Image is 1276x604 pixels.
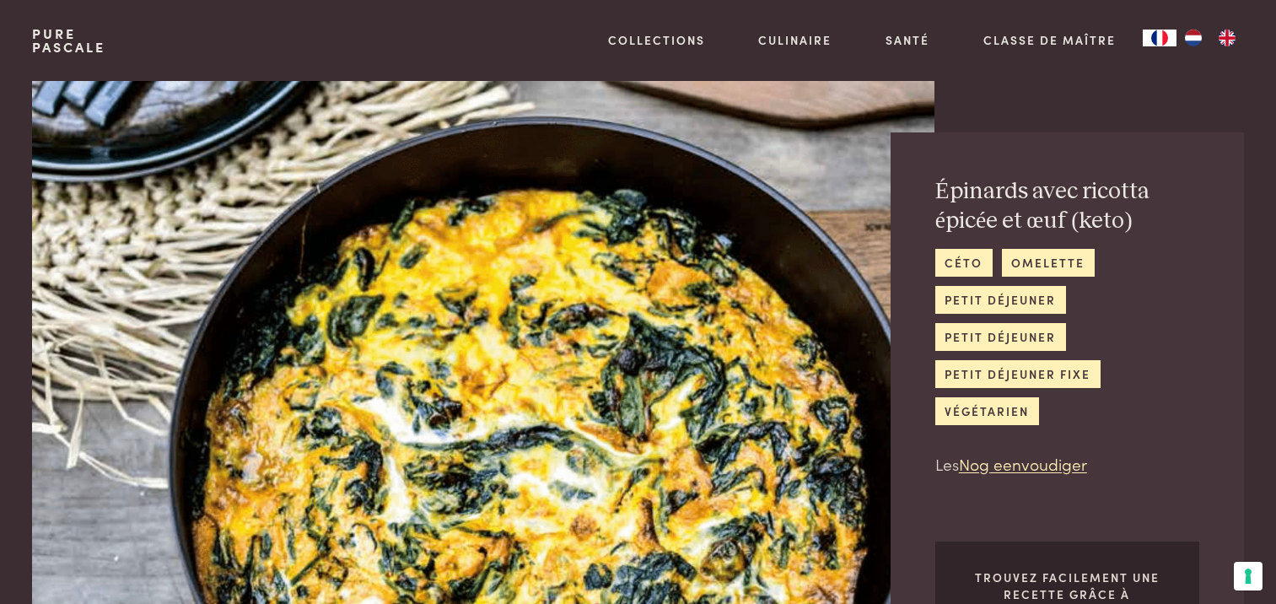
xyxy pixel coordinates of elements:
a: Nog eenvoudiger [959,452,1087,475]
ul: Language list [1176,30,1244,46]
a: PurePascale [32,27,105,54]
a: EN [1210,30,1244,46]
a: Collections [608,31,705,49]
button: Vos préférences en matière de consentement pour les technologies de suivi [1234,562,1263,591]
a: Classe de maître [983,31,1116,49]
a: Culinaire [758,31,832,49]
a: petit déjeuner [935,286,1066,314]
h2: Épinards avec ricotta épicée et œuf (keto) [935,177,1199,235]
div: Language [1143,30,1176,46]
a: omelette [1002,249,1095,277]
aside: Language selected: Français [1143,30,1244,46]
a: céto [935,249,993,277]
p: Les [935,452,1199,477]
a: Santé [886,31,929,49]
a: FR [1143,30,1176,46]
a: NL [1176,30,1210,46]
a: petit déjeuner fixe [935,360,1101,388]
a: végétarien [935,397,1039,425]
a: petit déjeuner [935,323,1066,351]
